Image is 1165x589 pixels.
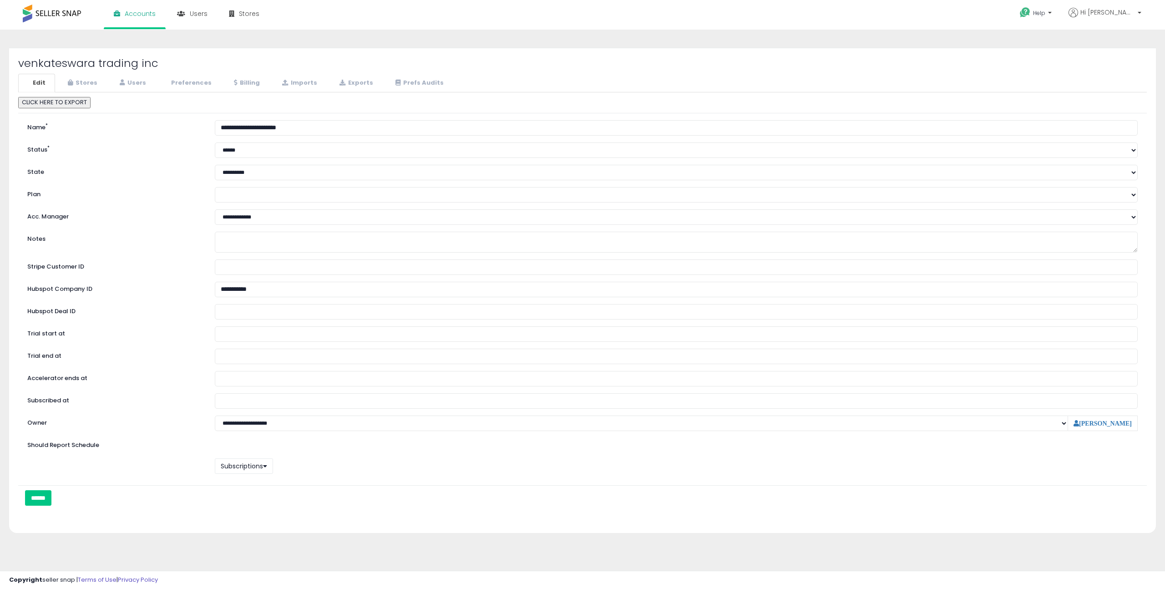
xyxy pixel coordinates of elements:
label: Status [20,142,208,154]
label: State [20,165,208,177]
a: Users [108,74,156,92]
label: Stripe Customer ID [20,259,208,271]
a: Privacy Policy [118,575,158,584]
label: Trial start at [20,326,208,338]
label: Acc. Manager [20,209,208,221]
i: Get Help [1019,7,1031,18]
div: seller snap | | [9,576,158,584]
label: Subscribed at [20,393,208,405]
a: Stores [56,74,107,92]
a: Billing [222,74,269,92]
h2: venkateswara trading inc [18,57,1147,69]
strong: Copyright [9,575,42,584]
a: Exports [328,74,383,92]
label: Accelerator ends at [20,371,208,383]
span: Stores [239,9,259,18]
span: Users [190,9,208,18]
label: Hubspot Company ID [20,282,208,294]
button: CLICK HERE TO EXPORT [18,97,91,108]
a: Imports [270,74,327,92]
label: Plan [20,187,208,199]
label: Hubspot Deal ID [20,304,208,316]
span: Accounts [125,9,156,18]
a: Hi [PERSON_NAME] [1069,8,1141,28]
a: Prefs Audits [384,74,453,92]
a: Edit [18,74,55,92]
span: Help [1033,9,1045,17]
label: Owner [27,419,47,427]
label: Trial end at [20,349,208,361]
label: Notes [20,232,208,244]
label: Name [20,120,208,132]
a: Terms of Use [78,575,116,584]
label: Should Report Schedule [27,441,99,450]
button: Subscriptions [215,458,273,474]
a: Preferences [157,74,221,92]
span: Hi [PERSON_NAME] [1080,8,1135,17]
a: [PERSON_NAME] [1074,420,1132,427]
